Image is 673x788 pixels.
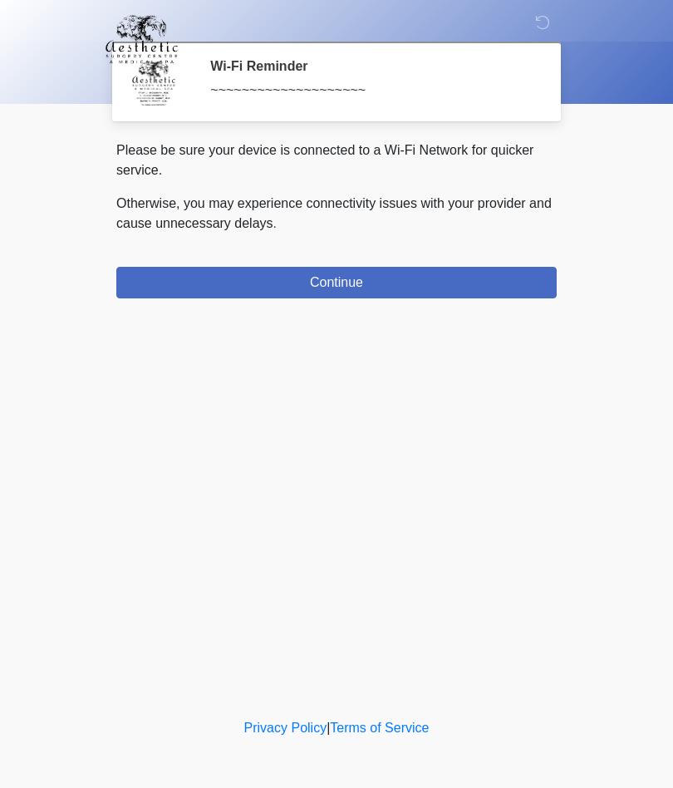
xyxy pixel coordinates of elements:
[100,12,184,66] img: Aesthetic Surgery Centre, PLLC Logo
[210,81,532,101] div: ~~~~~~~~~~~~~~~~~~~~
[273,216,277,230] span: .
[116,140,557,180] p: Please be sure your device is connected to a Wi-Fi Network for quicker service.
[116,194,557,234] p: Otherwise, you may experience connectivity issues with your provider and cause unnecessary delays
[327,721,330,735] a: |
[129,58,179,108] img: Agent Avatar
[116,267,557,298] button: Continue
[244,721,327,735] a: Privacy Policy
[330,721,429,735] a: Terms of Service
